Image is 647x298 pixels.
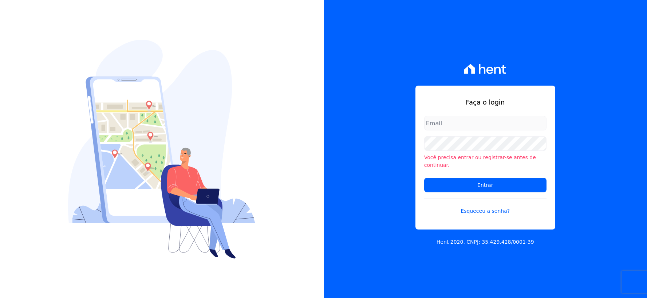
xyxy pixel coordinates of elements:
li: Você precisa entrar ou registrar-se antes de continuar. [424,154,547,169]
input: Entrar [424,178,547,192]
p: Hent 2020. CNPJ: 35.429.428/0001-39 [437,238,534,246]
a: Esqueceu a senha? [424,198,547,215]
input: Email [424,116,547,130]
h1: Faça o login [424,97,547,107]
img: Login [68,40,255,259]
